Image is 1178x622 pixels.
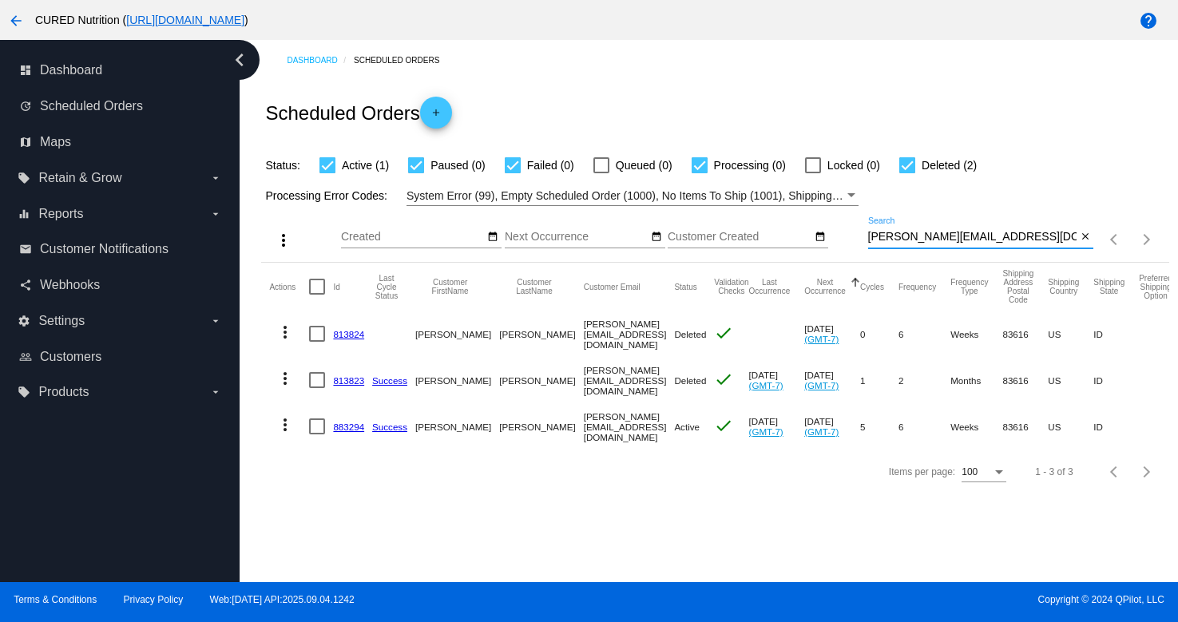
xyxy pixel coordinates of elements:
[19,64,32,77] i: dashboard
[1035,466,1073,477] div: 1 - 3 of 3
[415,357,499,403] mat-cell: [PERSON_NAME]
[35,14,248,26] span: CURED Nutrition ( )
[1048,311,1093,357] mat-cell: US
[209,172,222,184] i: arrow_drop_down
[18,315,30,327] i: settings
[333,329,364,339] a: 813824
[1002,403,1048,450] mat-cell: 83616
[1080,231,1091,244] mat-icon: close
[674,282,696,291] button: Change sorting for Status
[354,48,454,73] a: Scheduled Orders
[714,263,748,311] mat-header-cell: Validation Checks
[18,386,30,398] i: local_offer
[603,594,1164,605] span: Copyright © 2024 QPilot, LLC
[14,594,97,605] a: Terms & Conditions
[950,311,1002,357] mat-cell: Weeks
[1002,357,1048,403] mat-cell: 83616
[1093,357,1139,403] mat-cell: ID
[1099,456,1131,488] button: Previous page
[265,189,387,202] span: Processing Error Codes:
[749,426,783,437] a: (GMT-7)
[1093,403,1139,450] mat-cell: ID
[209,315,222,327] i: arrow_drop_down
[372,375,407,386] a: Success
[1131,224,1163,256] button: Next page
[651,231,662,244] mat-icon: date_range
[269,263,309,311] mat-header-cell: Actions
[804,426,839,437] a: (GMT-7)
[19,93,222,119] a: update Scheduled Orders
[333,375,364,386] a: 813823
[19,236,222,262] a: email Customer Notifications
[860,357,898,403] mat-cell: 1
[333,422,364,432] a: 883294
[674,375,706,386] span: Deleted
[372,422,407,432] a: Success
[276,369,295,388] mat-icon: more_vert
[804,278,846,295] button: Change sorting for NextOccurrenceUtc
[487,231,498,244] mat-icon: date_range
[804,357,860,403] mat-cell: [DATE]
[124,594,184,605] a: Privacy Policy
[372,274,401,300] button: Change sorting for LastProcessingCycleId
[804,403,860,450] mat-cell: [DATE]
[499,357,583,403] mat-cell: [PERSON_NAME]
[19,57,222,83] a: dashboard Dashboard
[668,231,811,244] input: Customer Created
[714,370,733,389] mat-icon: check
[1002,311,1048,357] mat-cell: 83616
[1048,357,1093,403] mat-cell: US
[1139,11,1158,30] mat-icon: help
[674,329,706,339] span: Deleted
[276,415,295,434] mat-icon: more_vert
[40,99,143,113] span: Scheduled Orders
[415,311,499,357] mat-cell: [PERSON_NAME]
[674,422,700,432] span: Active
[827,156,880,175] span: Locked (0)
[341,231,485,244] input: Created
[19,100,32,113] i: update
[1048,278,1079,295] button: Change sorting for ShippingCountry
[19,272,222,298] a: share Webhooks
[1139,274,1172,300] button: Change sorting for PreferredShippingOption
[584,357,675,403] mat-cell: [PERSON_NAME][EMAIL_ADDRESS][DOMAIN_NAME]
[19,351,32,363] i: people_outline
[898,357,950,403] mat-cell: 2
[815,231,826,244] mat-icon: date_range
[40,278,100,292] span: Webhooks
[274,231,293,250] mat-icon: more_vert
[18,172,30,184] i: local_offer
[209,208,222,220] i: arrow_drop_down
[19,344,222,370] a: people_outline Customers
[227,47,252,73] i: chevron_left
[499,278,569,295] button: Change sorting for CustomerLastName
[889,466,955,477] div: Items per page:
[426,107,446,126] mat-icon: add
[407,186,859,206] mat-select: Filter by Processing Error Codes
[40,350,101,364] span: Customers
[714,156,786,175] span: Processing (0)
[527,156,574,175] span: Failed (0)
[962,466,978,477] span: 100
[860,311,898,357] mat-cell: 0
[18,208,30,220] i: equalizer
[860,403,898,450] mat-cell: 5
[749,278,791,295] button: Change sorting for LastOccurrenceUtc
[898,403,950,450] mat-cell: 6
[749,357,805,403] mat-cell: [DATE]
[804,334,839,344] a: (GMT-7)
[1002,269,1033,304] button: Change sorting for ShippingPostcode
[584,311,675,357] mat-cell: [PERSON_NAME][EMAIL_ADDRESS][DOMAIN_NAME]
[1131,456,1163,488] button: Next page
[342,156,389,175] span: Active (1)
[962,467,1006,478] mat-select: Items per page:
[616,156,672,175] span: Queued (0)
[415,403,499,450] mat-cell: [PERSON_NAME]
[898,282,936,291] button: Change sorting for Frequency
[38,314,85,328] span: Settings
[19,243,32,256] i: email
[1077,229,1093,246] button: Clear
[898,311,950,357] mat-cell: 6
[38,385,89,399] span: Products
[1099,224,1131,256] button: Previous page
